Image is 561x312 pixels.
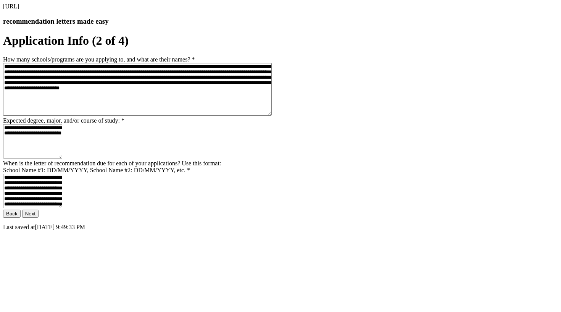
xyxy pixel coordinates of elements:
[3,17,558,26] h3: recommendation letters made easy
[3,117,124,124] label: Expected degree, major, and/or course of study:
[3,3,19,10] span: [URL]
[3,56,195,63] label: How many schools/programs are you applying to, and what are their names?
[22,210,39,218] button: Next
[3,210,21,218] button: Back
[3,34,558,48] h1: Application Info (2 of 4)
[3,224,558,231] p: Last saved at [DATE] 9:49:33 PM
[3,160,221,173] label: When is the letter of recommendation due for each of your applications? Use this format: School N...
